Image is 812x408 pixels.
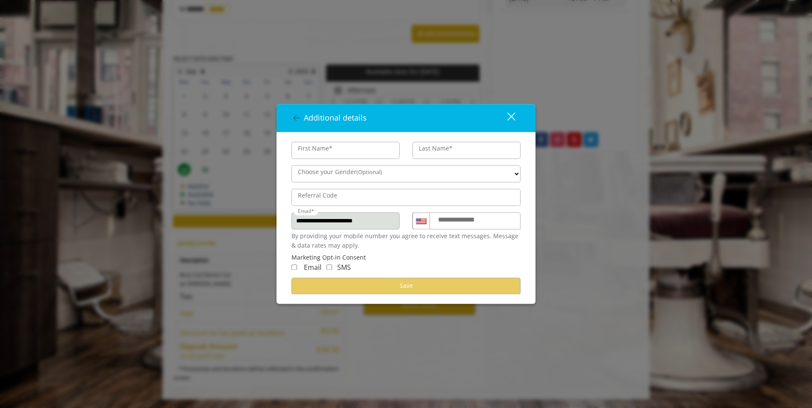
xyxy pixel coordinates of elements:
button: close dialog [491,109,521,127]
input: ReferralCode [291,189,521,206]
label: Choose your Gender [294,168,386,177]
span: Email [304,263,321,272]
select: Choose your Gender [291,166,521,183]
div: Marketing Opt-in Consent [291,253,521,262]
div: close dialog [497,112,515,124]
input: Email [291,213,400,230]
span: SMS [337,263,351,272]
div: By providing your mobile number you agree to receive text messages. Message & data rates may apply. [291,232,521,251]
div: Country [412,213,430,230]
span: Additional details [304,113,367,123]
label: Referral Code [294,191,341,201]
span: (Optional) [356,169,382,176]
input: Lastname [412,142,521,159]
label: Email* [294,207,318,216]
span: Save [400,282,413,290]
button: Save [291,278,521,294]
input: FirstName [291,142,400,159]
label: First Name* [294,144,337,154]
label: Last Name* [415,144,457,154]
input: Receive Marketing SMS [327,265,332,270]
input: Receive Marketing Email [291,265,297,270]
